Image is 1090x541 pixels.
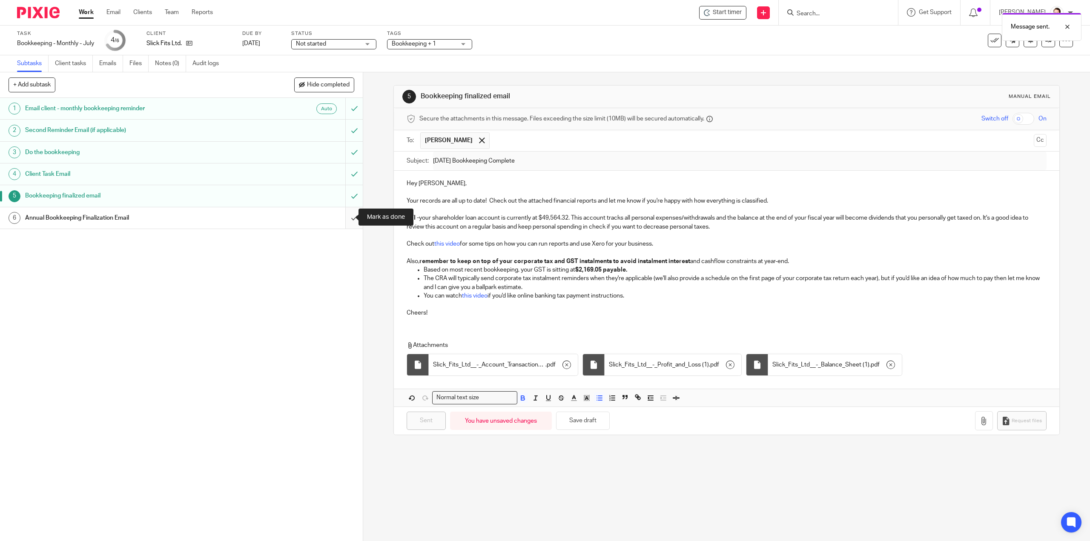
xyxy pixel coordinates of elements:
div: Slick Fits Ltd. - Bookkeeping - Monthly - July [699,6,746,20]
div: 4 [111,35,119,45]
strong: FYI - [407,215,419,221]
div: . [605,354,741,375]
h1: Bookkeeping finalized email [421,92,745,101]
div: 1 [9,103,20,114]
button: + Add subtask [9,77,55,92]
div: Bookkeeping - Monthly - July [17,39,94,48]
label: Task [17,30,94,37]
div: 2 [9,125,20,137]
div: 4 [9,168,20,180]
div: 3 [9,146,20,158]
span: Hide completed [307,82,350,89]
span: pdf [547,361,556,369]
div: You have unsaved changes [450,412,552,430]
p: Also, and cashflow constraints at year-end. [407,257,1046,266]
div: 5 [402,90,416,103]
span: Slick_Fits_Ltd__-_Profit_and_Loss (1) [609,361,709,369]
div: 6 [9,212,20,224]
label: Due by [242,30,281,37]
p: The CRA will typically send corporate tax instalment reminders when they're applicable (we'll als... [424,274,1046,292]
button: Request files [997,411,1047,430]
div: . [429,354,578,375]
label: Tags [387,30,472,37]
a: Notes (0) [155,55,186,72]
div: 5 [9,190,20,202]
p: Message sent. [1011,23,1050,31]
label: Client [146,30,232,37]
span: Not started [296,41,326,47]
div: Auto [316,103,337,114]
h1: Email client - monthly bookkeeping reminder [25,102,233,115]
a: Files [129,55,149,72]
label: Status [291,30,376,37]
strong: $2,169.05 payable. [575,267,627,273]
h1: Client Task Email [25,168,233,180]
p: You can watch if you'd like online banking tax payment instructions. [424,292,1046,300]
span: Slick_Fits_Ltd__-_Account_Transactions (1) [433,361,545,369]
p: your shareholder loan account is currently at $49,564.32. This account tracks all personal expens... [407,214,1046,231]
p: Check out for some tips on how you can run reports and use Xero for your business. [407,240,1046,248]
p: Attachments [407,341,1016,349]
span: [DATE] [242,40,260,46]
span: pdf [710,361,719,369]
span: Switch off [981,114,1008,123]
span: On [1038,114,1047,123]
input: Search for option [482,393,512,402]
h1: Second Reminder Email (if applicable) [25,124,233,137]
p: Cheers! [407,300,1046,318]
a: Emails [99,55,123,72]
button: Save draft [556,412,610,430]
p: Slick Fits Ltd. [146,39,182,48]
span: Request files [1012,418,1042,424]
a: Client tasks [55,55,93,72]
small: /6 [115,38,119,43]
a: Email [106,8,120,17]
h1: Annual Bookkeeping Finalization Email [25,212,233,224]
div: Search for option [432,391,517,404]
div: Manual email [1009,93,1051,100]
a: Reports [192,8,213,17]
p: Hey [PERSON_NAME], [407,179,1046,188]
span: Bookkeeping + 1 [392,41,436,47]
label: Subject: [407,157,429,165]
strong: remember to keep on top of your corporate tax and GST instalments to avoid instalment interest [419,258,690,264]
span: Slick_Fits_Ltd__-_Balance_Sheet (1) [772,361,869,369]
a: Subtasks [17,55,49,72]
a: Work [79,8,94,17]
a: Clients [133,8,152,17]
h1: Do the bookkeeping [25,146,233,159]
a: Team [165,8,179,17]
a: this video [462,293,488,299]
h1: Bookkeeping finalized email [25,189,233,202]
input: Sent [407,412,446,430]
span: [PERSON_NAME] [425,136,473,145]
span: Normal text size [434,393,481,402]
div: . [768,354,902,375]
img: Pixie [17,7,60,18]
span: pdf [871,361,880,369]
a: this video [434,241,460,247]
label: To: [407,136,416,145]
img: Jayde%20Headshot.jpg [1050,6,1064,20]
button: Cc [1034,134,1047,147]
p: Your records are all up to date! Check out the attached financial reports and let me know if you'... [407,197,1046,205]
button: Hide completed [294,77,354,92]
p: Based on most recent bookkeeping, your GST is sitting at [424,266,1046,274]
a: Audit logs [192,55,225,72]
span: Secure the attachments in this message. Files exceeding the size limit (10MB) will be secured aut... [419,114,704,123]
